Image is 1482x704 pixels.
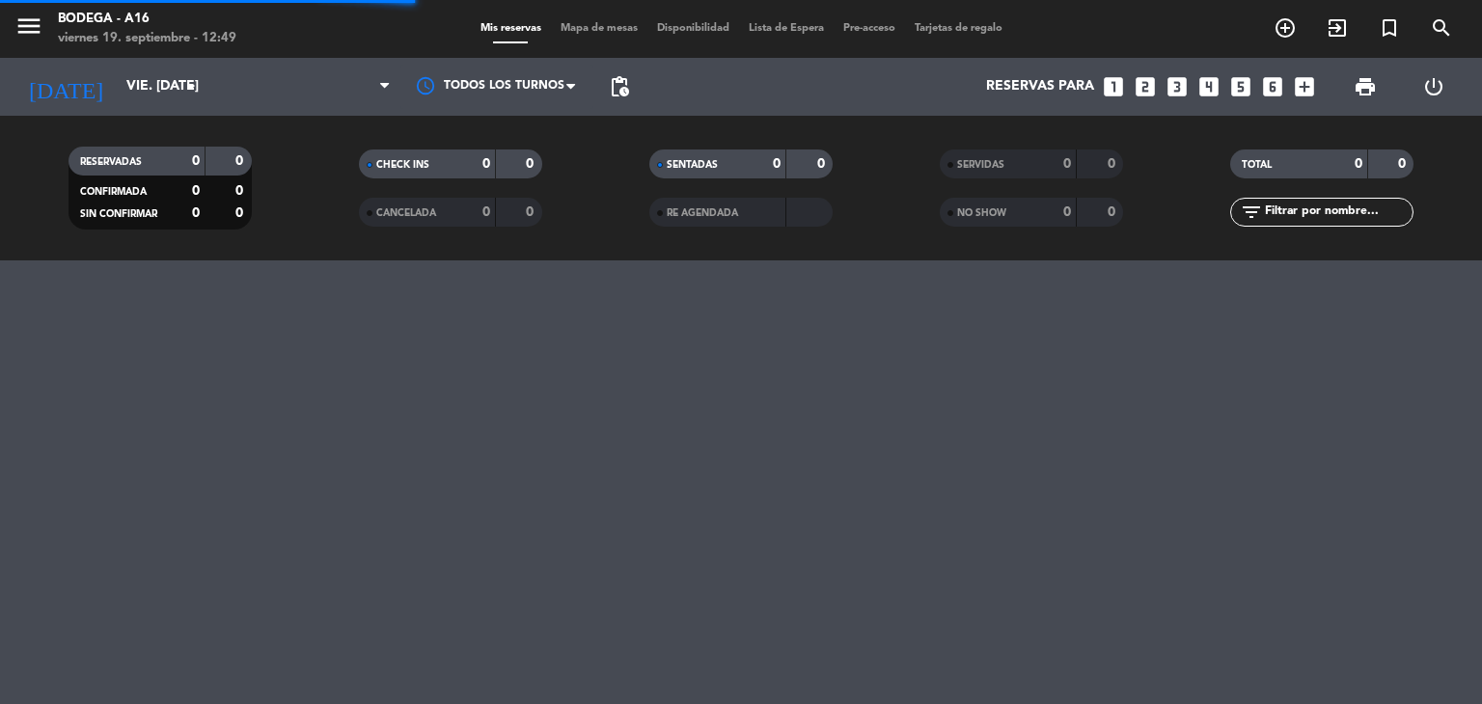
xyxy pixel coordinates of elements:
span: Lista de Espera [739,23,834,34]
span: Mapa de mesas [551,23,647,34]
span: Reservas para [986,79,1094,95]
strong: 0 [235,206,247,220]
span: SENTADAS [667,160,718,170]
button: menu [14,12,43,47]
i: exit_to_app [1326,16,1349,40]
span: Pre-acceso [834,23,905,34]
strong: 0 [482,157,490,171]
div: Bodega - A16 [58,10,236,29]
span: RESERVADAS [80,157,142,167]
span: CONFIRMADA [80,187,147,197]
strong: 0 [482,205,490,219]
span: Mis reservas [471,23,551,34]
i: menu [14,12,43,41]
strong: 0 [817,157,829,171]
span: SIN CONFIRMAR [80,209,157,219]
i: filter_list [1240,201,1263,224]
div: LOG OUT [1399,58,1468,116]
span: NO SHOW [957,208,1006,218]
strong: 0 [192,154,200,168]
span: print [1354,75,1377,98]
strong: 0 [773,157,781,171]
span: SERVIDAS [957,160,1004,170]
span: CHECK INS [376,160,429,170]
strong: 0 [1108,157,1119,171]
i: looks_one [1101,74,1126,99]
strong: 0 [526,157,537,171]
strong: 0 [1063,157,1071,171]
strong: 0 [192,206,200,220]
span: Disponibilidad [647,23,739,34]
i: looks_6 [1260,74,1285,99]
i: looks_3 [1165,74,1190,99]
span: RE AGENDADA [667,208,738,218]
strong: 0 [1063,205,1071,219]
input: Filtrar por nombre... [1263,202,1413,223]
i: add_circle_outline [1274,16,1297,40]
i: power_settings_new [1422,75,1445,98]
span: TOTAL [1242,160,1272,170]
strong: 0 [1355,157,1362,171]
span: CANCELADA [376,208,436,218]
span: Tarjetas de regalo [905,23,1012,34]
i: [DATE] [14,66,117,108]
i: arrow_drop_down [179,75,203,98]
strong: 0 [235,154,247,168]
i: looks_4 [1196,74,1221,99]
strong: 0 [235,184,247,198]
div: viernes 19. septiembre - 12:49 [58,29,236,48]
strong: 0 [192,184,200,198]
strong: 0 [1398,157,1410,171]
i: turned_in_not [1378,16,1401,40]
strong: 0 [526,205,537,219]
strong: 0 [1108,205,1119,219]
i: search [1430,16,1453,40]
i: looks_5 [1228,74,1253,99]
i: looks_two [1133,74,1158,99]
span: pending_actions [608,75,631,98]
i: add_box [1292,74,1317,99]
